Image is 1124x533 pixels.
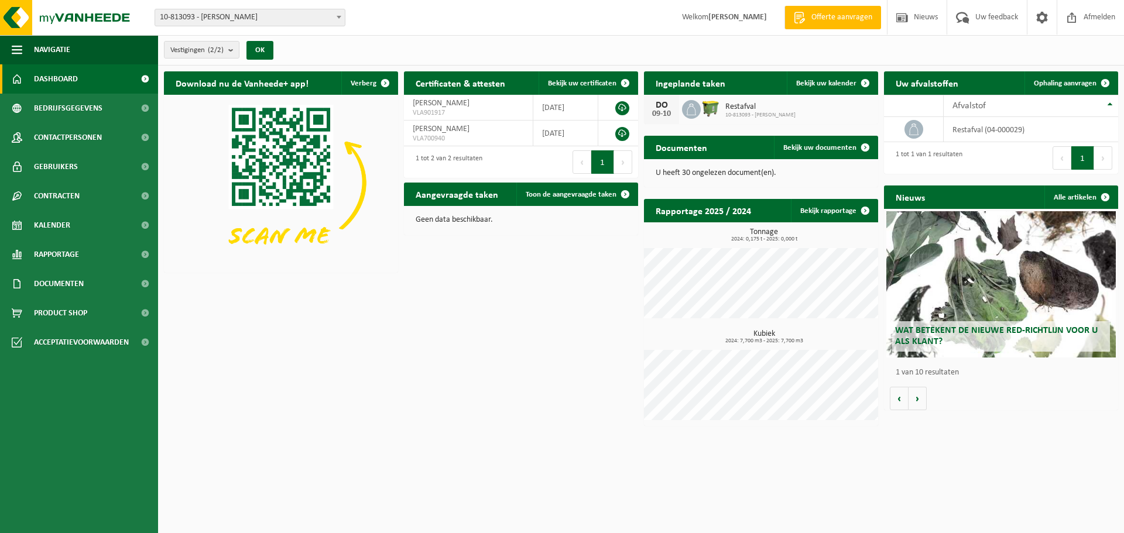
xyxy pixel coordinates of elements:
a: Toon de aangevraagde taken [516,183,637,206]
span: Afvalstof [952,101,986,111]
div: 09-10 [650,110,673,118]
button: 1 [591,150,614,174]
img: Download de VHEPlus App [164,95,398,270]
span: 10-813093 - [PERSON_NAME] [725,112,796,119]
h2: Ingeplande taken [644,71,737,94]
span: Toon de aangevraagde taken [526,191,616,198]
span: Rapportage [34,240,79,269]
span: VLA901917 [413,108,524,118]
a: Ophaling aanvragen [1024,71,1117,95]
span: Navigatie [34,35,70,64]
span: Ophaling aanvragen [1034,80,1096,87]
button: Next [1094,146,1112,170]
div: DO [650,101,673,110]
span: Bekijk uw documenten [783,144,856,152]
a: Bekijk rapportage [791,199,877,222]
span: Bedrijfsgegevens [34,94,102,123]
div: 1 tot 1 van 1 resultaten [890,145,962,171]
p: U heeft 30 ongelezen document(en). [656,169,866,177]
button: Previous [573,150,591,174]
td: [DATE] [533,121,598,146]
div: 1 tot 2 van 2 resultaten [410,149,482,175]
button: Volgende [909,387,927,410]
span: Vestigingen [170,42,224,59]
span: Bekijk uw certificaten [548,80,616,87]
p: 1 van 10 resultaten [896,369,1112,377]
h2: Aangevraagde taken [404,183,510,205]
h2: Documenten [644,136,719,159]
span: Gebruikers [34,152,78,181]
button: 1 [1071,146,1094,170]
td: restafval (04-000029) [944,117,1118,142]
h2: Nieuws [884,185,937,208]
span: Kalender [34,211,70,240]
h2: Rapportage 2025 / 2024 [644,199,763,222]
a: Bekijk uw kalender [787,71,877,95]
span: Restafval [725,102,796,112]
span: Wat betekent de nieuwe RED-richtlijn voor u als klant? [895,326,1098,346]
a: Wat betekent de nieuwe RED-richtlijn voor u als klant? [886,211,1116,357]
button: Vestigingen(2/2) [164,41,239,59]
a: Alle artikelen [1044,185,1117,209]
span: Bekijk uw kalender [796,80,856,87]
span: Contracten [34,181,80,211]
button: Next [614,150,632,174]
count: (2/2) [208,46,224,54]
span: 2024: 0,175 t - 2025: 0,000 t [650,236,878,242]
h2: Download nu de Vanheede+ app! [164,71,320,94]
p: Geen data beschikbaar. [416,216,626,224]
h3: Kubiek [650,330,878,344]
span: Dashboard [34,64,78,94]
button: Previous [1053,146,1071,170]
td: [DATE] [533,95,598,121]
span: Offerte aanvragen [808,12,875,23]
h3: Tonnage [650,228,878,242]
span: 2024: 7,700 m3 - 2025: 7,700 m3 [650,338,878,344]
span: VLA700940 [413,134,524,143]
a: Offerte aanvragen [784,6,881,29]
a: Bekijk uw certificaten [539,71,637,95]
img: WB-1100-HPE-GN-50 [701,98,721,118]
button: Vorige [890,387,909,410]
h2: Uw afvalstoffen [884,71,970,94]
span: Acceptatievoorwaarden [34,328,129,357]
strong: [PERSON_NAME] [708,13,767,22]
span: Contactpersonen [34,123,102,152]
h2: Certificaten & attesten [404,71,517,94]
span: [PERSON_NAME] [413,125,470,133]
span: Product Shop [34,298,87,328]
span: [PERSON_NAME] [413,99,470,108]
span: 10-813093 - LOONTJENS MARC - WERVIK [155,9,345,26]
a: Bekijk uw documenten [774,136,877,159]
span: Verberg [351,80,376,87]
button: Verberg [341,71,397,95]
button: OK [246,41,273,60]
span: Documenten [34,269,84,298]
